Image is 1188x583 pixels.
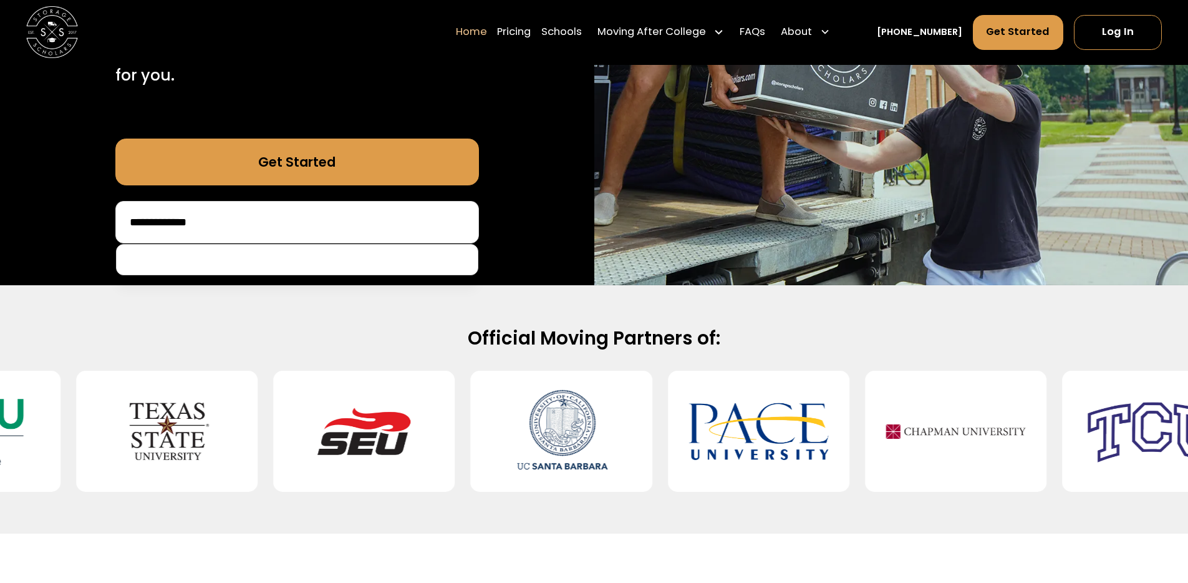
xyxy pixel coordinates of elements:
[26,6,78,58] img: Storage Scholars main logo
[497,14,531,51] a: Pricing
[491,381,632,482] img: University of California-Santa Barbara (UCSB)
[97,381,237,482] img: Texas State University
[688,381,829,482] img: Pace University - New York City
[592,14,730,51] div: Moving After College
[115,139,479,185] a: Get Started
[597,25,706,41] div: Moving After College
[1074,15,1162,50] a: Log In
[776,14,836,51] div: About
[541,14,582,51] a: Schools
[179,326,1010,350] h2: Official Moving Partners of:
[740,14,765,51] a: FAQs
[781,25,812,41] div: About
[456,14,487,51] a: Home
[973,15,1064,50] a: Get Started
[294,381,435,482] img: Southeastern University
[877,26,962,39] a: [PHONE_NUMBER]
[886,381,1026,482] img: Chapman University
